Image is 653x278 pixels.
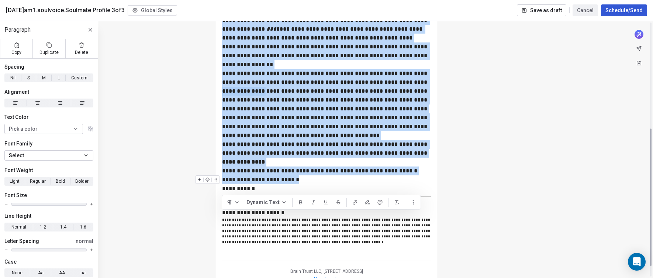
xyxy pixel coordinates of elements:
[4,88,29,96] span: Alignment
[27,75,30,81] span: S
[243,197,290,208] button: Dynamic Text
[4,63,24,71] span: Spacing
[4,124,83,134] button: Pick a color
[80,224,86,230] span: 1.6
[128,5,177,16] button: Global Styles
[601,4,647,16] button: Schedule/Send
[38,270,44,276] span: Aa
[30,178,46,185] span: Regular
[4,212,31,220] span: Line Height
[4,192,27,199] span: Font Size
[628,253,646,271] div: Open Intercom Messenger
[573,4,598,16] button: Cancel
[76,237,93,245] span: normal
[11,224,26,230] span: Normal
[4,113,29,121] span: Text Color
[40,224,46,230] span: 1.2
[10,178,20,185] span: Light
[60,224,66,230] span: 1.4
[4,237,39,245] span: Letter Spacing
[75,49,88,55] span: Delete
[4,25,31,34] span: Paragraph
[80,270,86,276] span: aa
[58,75,60,81] span: L
[71,75,87,81] span: Custom
[9,152,24,159] span: Select
[42,75,46,81] span: M
[11,49,21,55] span: Copy
[4,167,33,174] span: Font Weight
[517,4,566,16] button: Save as draft
[75,178,89,185] span: Bolder
[6,6,125,15] span: [DATE]am1.soulvoice.Soulmate Profile.3of3
[4,258,17,265] span: Case
[10,75,15,81] span: Nil
[12,270,23,276] span: None
[59,270,65,276] span: AA
[39,49,59,55] span: Duplicate
[4,140,32,147] span: Font Family
[56,178,65,185] span: Bold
